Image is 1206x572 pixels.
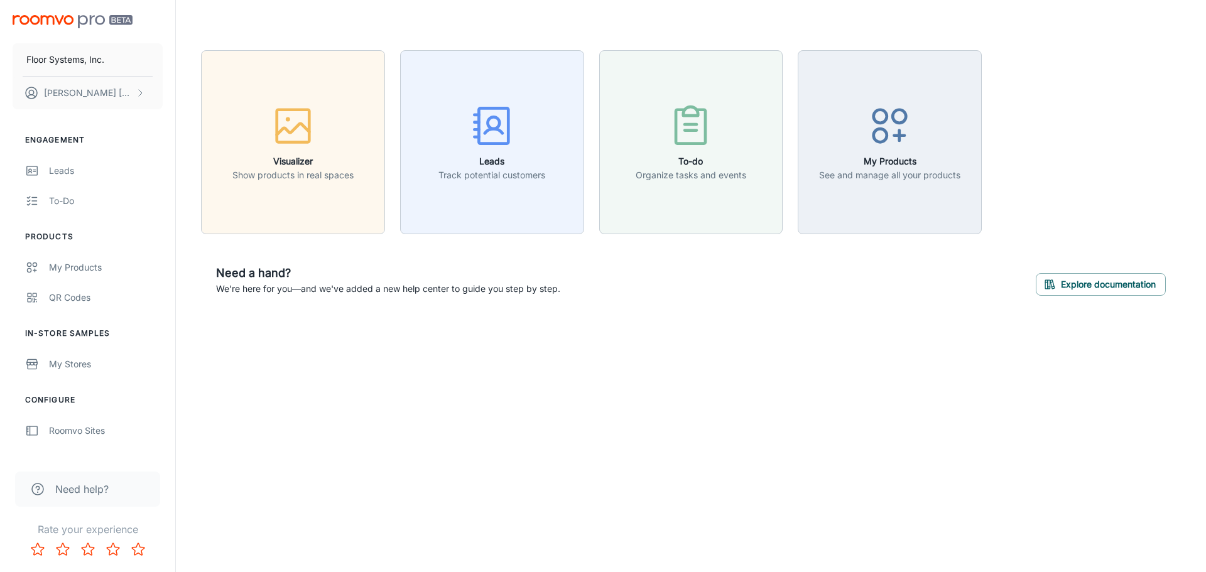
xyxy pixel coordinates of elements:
button: Explore documentation [1036,273,1166,296]
a: To-doOrganize tasks and events [599,135,783,148]
button: [PERSON_NAME] [PERSON_NAME] [13,77,163,109]
button: VisualizerShow products in real spaces [201,50,385,234]
p: Floor Systems, Inc. [26,53,104,67]
div: My Products [49,261,163,274]
h6: To-do [636,154,746,168]
button: To-doOrganize tasks and events [599,50,783,234]
div: My Stores [49,357,163,371]
div: QR Codes [49,291,163,305]
button: My ProductsSee and manage all your products [798,50,982,234]
img: Roomvo PRO Beta [13,15,133,28]
p: [PERSON_NAME] [PERSON_NAME] [44,86,133,100]
a: LeadsTrack potential customers [400,135,584,148]
p: We're here for you—and we've added a new help center to guide you step by step. [216,282,560,296]
div: Leads [49,164,163,178]
p: See and manage all your products [819,168,960,182]
h6: My Products [819,154,960,168]
p: Show products in real spaces [232,168,354,182]
p: Track potential customers [438,168,545,182]
p: Organize tasks and events [636,168,746,182]
h6: Leads [438,154,545,168]
a: Explore documentation [1036,277,1166,289]
button: LeadsTrack potential customers [400,50,584,234]
h6: Visualizer [232,154,354,168]
div: To-do [49,194,163,208]
h6: Need a hand? [216,264,560,282]
a: My ProductsSee and manage all your products [798,135,982,148]
button: Floor Systems, Inc. [13,43,163,76]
